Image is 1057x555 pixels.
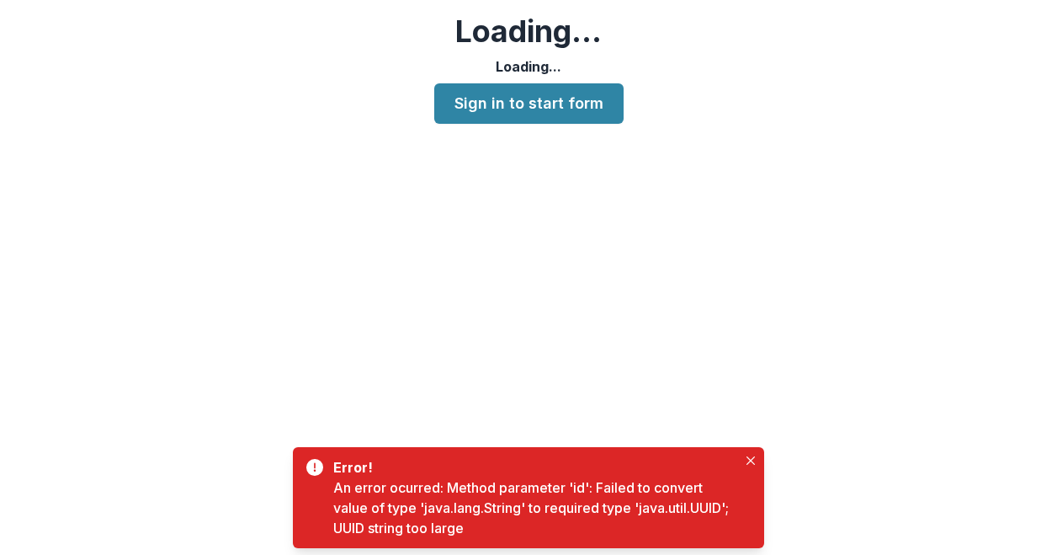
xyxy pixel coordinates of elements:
button: Close [741,451,761,471]
div: Error! [333,457,730,478]
a: Sign in to start form [434,83,624,124]
h2: Loading... [455,13,602,50]
p: Loading... [496,56,561,77]
div: An error ocurred: Method parameter 'id': Failed to convert value of type 'java.lang.String' to re... [333,478,737,538]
